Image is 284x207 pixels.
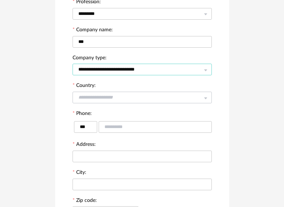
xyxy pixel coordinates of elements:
label: Company type: [73,55,107,62]
label: Phone: [73,111,92,118]
label: Country: [73,83,96,89]
label: Address: [73,142,96,148]
label: Company name: [73,27,113,34]
label: Zip code: [73,198,97,204]
label: City: [73,170,86,176]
